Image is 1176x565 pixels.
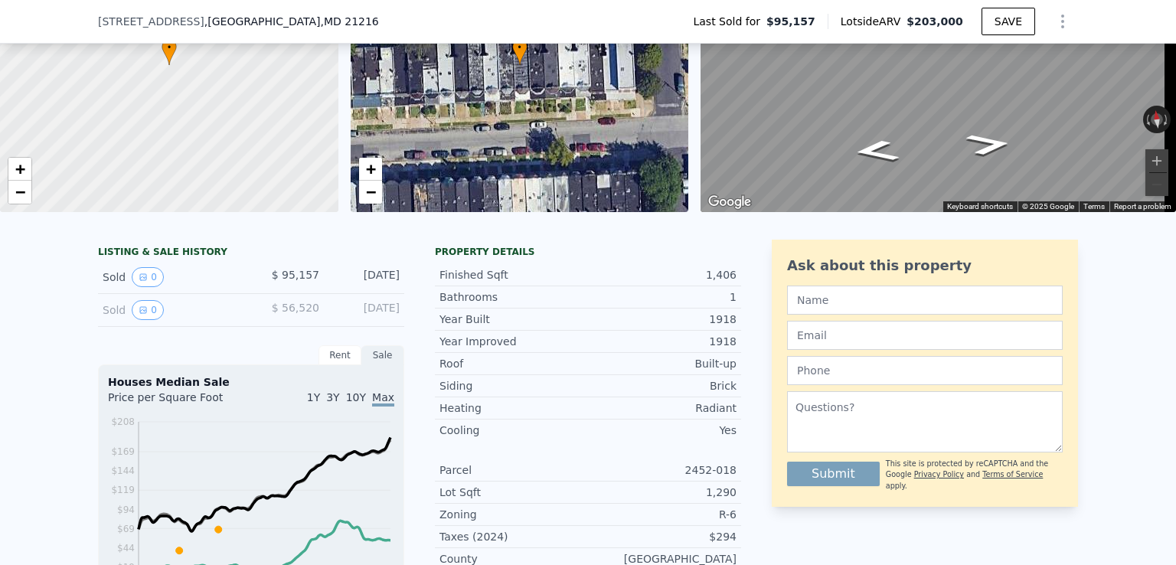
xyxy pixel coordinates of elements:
span: , [GEOGRAPHIC_DATA] [204,14,379,29]
button: Rotate clockwise [1163,106,1171,133]
div: Heating [439,400,588,416]
div: Parcel [439,462,588,478]
div: • [162,38,177,65]
div: Radiant [588,400,737,416]
a: Privacy Policy [914,470,964,478]
button: Keyboard shortcuts [947,201,1013,212]
input: Name [787,286,1063,315]
button: Zoom out [1145,173,1168,196]
span: , MD 21216 [320,15,378,28]
a: Report a problem [1114,202,1171,211]
span: + [15,159,25,178]
div: Sale [361,345,404,365]
div: LISTING & SALE HISTORY [98,246,404,261]
div: 1918 [588,312,737,327]
div: Roof [439,356,588,371]
div: Ask about this property [787,255,1063,276]
div: $294 [588,529,737,544]
tspan: $119 [111,485,135,495]
div: • [512,38,528,65]
span: 3Y [326,391,339,403]
div: Rent [318,345,361,365]
div: Houses Median Sale [108,374,394,390]
div: Built-up [588,356,737,371]
span: [STREET_ADDRESS] [98,14,204,29]
a: Zoom in [359,158,382,181]
span: © 2025 Google [1022,202,1074,211]
span: • [512,41,528,54]
button: Reset the view [1149,105,1165,134]
span: − [15,182,25,201]
span: Last Sold for [693,14,766,29]
a: Zoom in [8,158,31,181]
button: Submit [787,462,880,486]
div: Bathrooms [439,289,588,305]
span: Max [372,391,394,407]
tspan: $169 [111,446,135,457]
button: View historical data [132,300,164,320]
span: • [162,41,177,54]
span: 1Y [307,391,320,403]
div: R-6 [588,507,737,522]
div: Yes [588,423,737,438]
a: Zoom out [359,181,382,204]
path: Go West, Brighton St [834,135,919,168]
div: Taxes (2024) [439,529,588,544]
a: Terms of Service [982,470,1043,478]
div: 1,406 [588,267,737,282]
span: + [365,159,375,178]
tspan: $94 [117,505,135,515]
input: Phone [787,356,1063,385]
div: Brick [588,378,737,394]
a: Terms (opens in new tab) [1083,202,1105,211]
div: Year Improved [439,334,588,349]
span: $203,000 [906,15,963,28]
button: View historical data [132,267,164,287]
div: Siding [439,378,588,394]
img: Google [704,192,755,212]
button: Zoom in [1145,149,1168,172]
button: Rotate counterclockwise [1143,106,1151,133]
tspan: $208 [111,416,135,427]
div: 1,290 [588,485,737,500]
tspan: $144 [111,465,135,476]
tspan: $44 [117,543,135,554]
div: Sold [103,267,239,287]
span: Lotside ARV [841,14,906,29]
div: Zoning [439,507,588,522]
div: Finished Sqft [439,267,588,282]
span: 10Y [346,391,366,403]
div: 1 [588,289,737,305]
div: Price per Square Foot [108,390,251,414]
div: Sold [103,300,239,320]
div: This site is protected by reCAPTCHA and the Google and apply. [886,459,1063,492]
input: Email [787,321,1063,350]
div: Cooling [439,423,588,438]
div: Year Built [439,312,588,327]
div: [DATE] [332,267,400,287]
span: $95,157 [766,14,815,29]
div: Property details [435,246,741,258]
button: Show Options [1047,6,1078,37]
span: $ 95,157 [272,269,319,281]
div: [DATE] [332,300,400,320]
div: Lot Sqft [439,485,588,500]
a: Zoom out [8,181,31,204]
button: SAVE [982,8,1035,35]
div: 1918 [588,334,737,349]
span: $ 56,520 [272,302,319,314]
div: 2452-018 [588,462,737,478]
span: − [365,182,375,201]
path: Go East, Brighton St [947,128,1032,161]
tspan: $69 [117,524,135,534]
a: Open this area in Google Maps (opens a new window) [704,192,755,212]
